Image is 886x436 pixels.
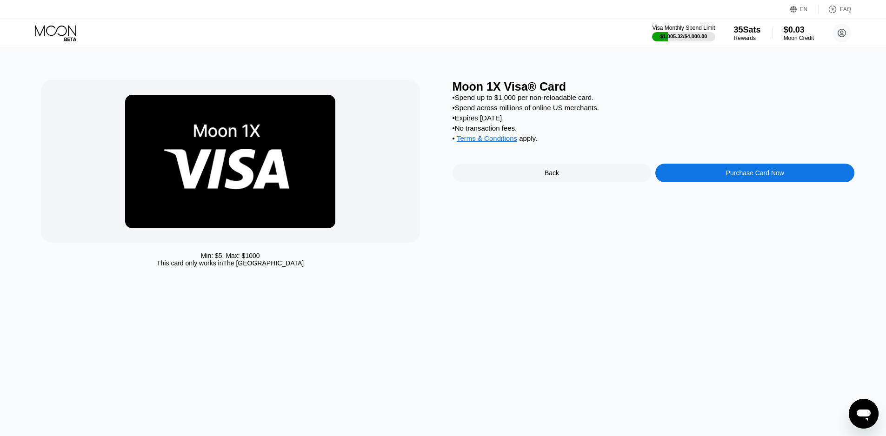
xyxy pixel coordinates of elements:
div: This card only works in The [GEOGRAPHIC_DATA] [157,259,304,267]
div: $0.03 [784,25,814,35]
div: Moon Credit [784,35,814,41]
div: FAQ [819,5,851,14]
div: • Spend up to $1,000 per non-reloadable card. [453,93,855,101]
div: • Spend across millions of online US merchants. [453,104,855,112]
div: • Expires [DATE]. [453,114,855,122]
div: 35 Sats [734,25,761,35]
div: 35SatsRewards [734,25,761,41]
span: Terms & Conditions [457,134,517,142]
div: Back [545,169,559,177]
div: Purchase Card Now [655,164,854,182]
div: Terms & Conditions [457,134,517,145]
div: Visa Monthly Spend Limit$1,005.32/$4,000.00 [652,25,715,41]
div: FAQ [840,6,851,13]
iframe: Button to launch messaging window, conversation in progress [849,399,879,429]
div: Purchase Card Now [726,169,784,177]
div: Min: $ 5 , Max: $ 1000 [201,252,260,259]
div: EN [800,6,808,13]
div: Moon 1X Visa® Card [453,80,855,93]
div: Back [453,164,652,182]
div: Rewards [734,35,761,41]
div: • apply . [453,134,855,145]
div: Visa Monthly Spend Limit [652,25,715,31]
div: • No transaction fees. [453,124,855,132]
div: $1,005.32 / $4,000.00 [660,33,707,39]
div: $0.03Moon Credit [784,25,814,41]
div: EN [790,5,819,14]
